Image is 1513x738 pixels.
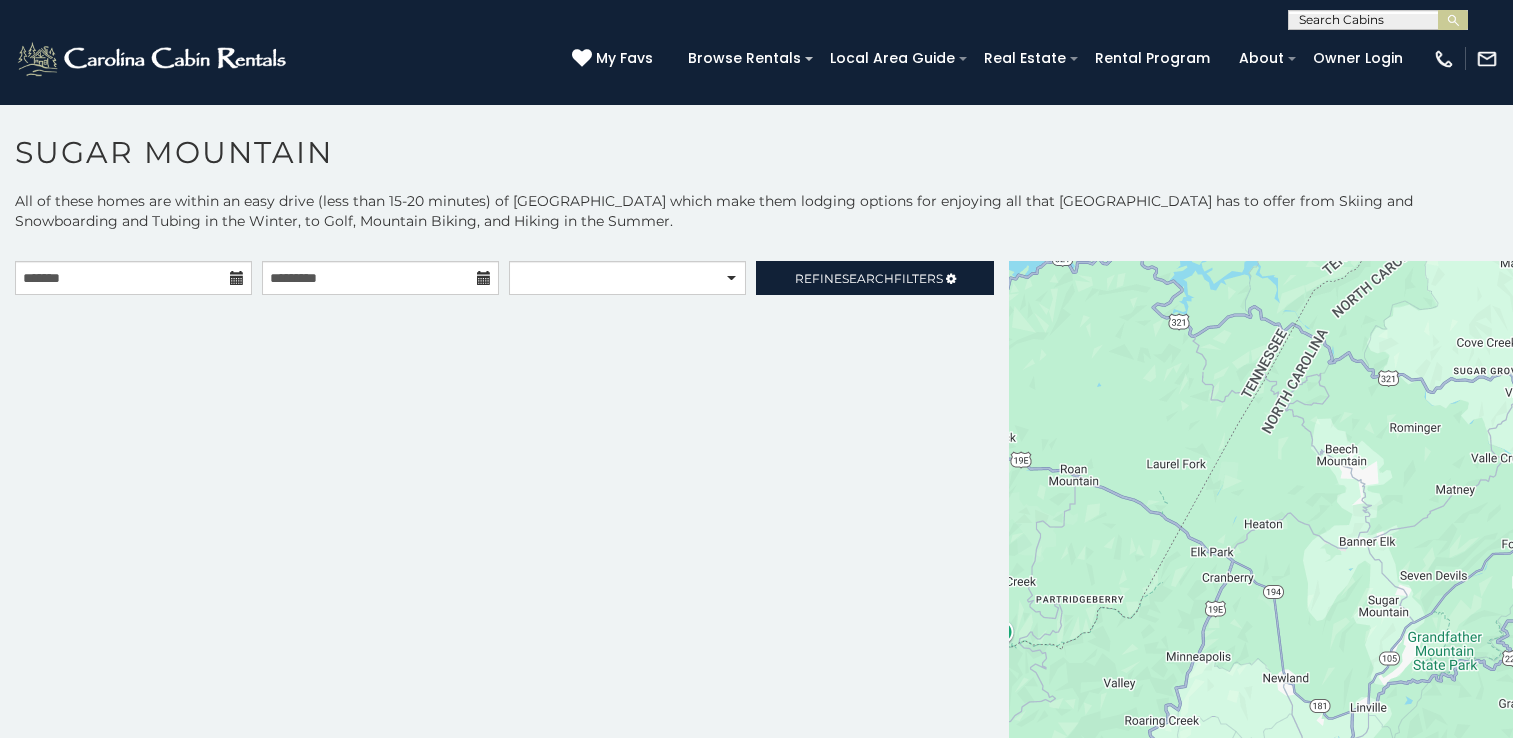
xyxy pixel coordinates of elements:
a: Local Area Guide [820,43,965,74]
a: RefineSearchFilters [756,261,993,295]
span: My Favs [596,48,653,69]
img: White-1-2.png [15,39,292,79]
a: Browse Rentals [678,43,811,74]
a: Real Estate [974,43,1076,74]
a: Owner Login [1303,43,1413,74]
a: Rental Program [1085,43,1220,74]
img: mail-regular-white.png [1476,48,1498,70]
a: My Favs [572,48,658,70]
span: Refine Filters [795,271,943,286]
img: phone-regular-white.png [1433,48,1455,70]
span: Search [842,271,894,286]
a: About [1229,43,1294,74]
